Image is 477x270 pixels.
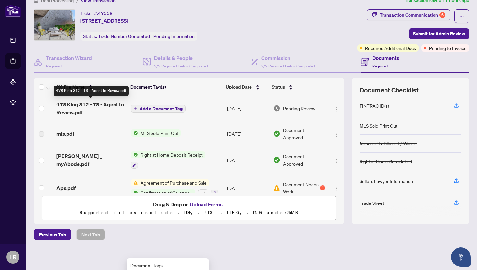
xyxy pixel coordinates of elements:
[273,130,280,137] img: Document Status
[42,196,336,220] span: Drag & Drop orUpload FormsSupported files include .PDF, .JPG, .JPEG, .PNG under25MB
[34,229,71,240] button: Previous Tab
[188,200,225,209] button: Upload Forms
[283,153,325,167] span: Document Approved
[131,179,218,197] button: Status IconAgreement of Purchase and SaleStatus IconConfirmation of Co-operation and Representati...
[334,132,339,137] img: Logo
[459,14,464,18] span: ellipsis
[128,78,224,96] th: Document Tag(s)
[46,54,92,62] h4: Transaction Wizard
[331,155,341,165] button: Logo
[54,78,128,96] th: (9) File Name
[153,200,225,209] span: Drag & Drop or
[134,107,137,110] span: plus
[131,129,138,137] img: Status Icon
[331,129,341,139] button: Logo
[9,252,17,262] span: LR
[154,54,208,62] h4: Details & People
[138,189,195,196] span: Confirmation of Co-operation and Representation—Buyer/Seller
[76,229,105,240] button: Next Tab
[409,28,469,39] button: Submit for Admin Review
[360,86,419,95] span: Document Checklist
[46,64,62,68] span: Required
[198,189,208,196] div: + 1
[80,9,113,17] div: Ticket #:
[360,122,397,129] div: MLS Sold Print Out
[334,186,339,191] img: Logo
[261,54,315,62] h4: Commission
[39,229,66,240] span: Previous Tab
[269,78,326,96] th: Status
[331,103,341,114] button: Logo
[225,95,271,121] td: [DATE]
[34,10,75,40] img: IMG-C12241629_1.jpg
[225,174,271,202] td: [DATE]
[360,102,389,109] div: FINTRAC ID(s)
[283,127,325,141] span: Document Approved
[138,179,209,186] span: Agreement of Purchase and Sale
[56,184,76,192] span: Aps.pdf
[439,12,445,18] div: 6
[372,54,399,62] h4: Documents
[334,107,339,112] img: Logo
[334,158,339,164] img: Logo
[56,83,85,91] span: (9) File Name
[360,158,412,165] div: Right at Home Schedule B
[131,151,205,169] button: Status IconRight at Home Deposit Receipt
[131,189,138,196] img: Status Icon
[5,5,21,17] img: logo
[273,105,280,112] img: Document Status
[130,262,205,269] div: Document Tags
[131,105,186,113] button: Add a Document Tag
[273,184,280,191] img: Document Status
[429,44,467,52] span: Pending to Invoice
[131,104,186,113] button: Add a Document Tag
[261,64,315,68] span: 2/2 Required Fields Completed
[80,17,128,25] span: [STREET_ADDRESS]
[56,152,126,168] span: [PERSON_NAME] _ myAbode.pdf
[46,209,332,216] p: Supported files include .PDF, .JPG, .JPEG, .PNG under 25 MB
[226,83,252,91] span: Upload Date
[54,86,129,96] div: 478 King 312 - TS - Agent to Review.pdf
[360,140,417,147] div: Notice of Fulfillment / Waiver
[223,78,269,96] th: Upload Date
[131,151,138,158] img: Status Icon
[138,129,181,137] span: MLS Sold Print Out
[56,130,74,138] span: mls.pdf
[140,106,183,111] span: Add a Document Tag
[98,10,113,16] span: 47558
[80,32,197,41] div: Status:
[372,64,388,68] span: Required
[225,121,271,146] td: [DATE]
[131,129,181,137] button: Status IconMLS Sold Print Out
[154,64,208,68] span: 3/3 Required Fields Completed
[131,179,138,186] img: Status Icon
[360,199,384,206] div: Trade Sheet
[331,183,341,193] button: Logo
[413,29,465,39] span: Submit for Admin Review
[98,33,195,39] span: Trade Number Generated - Pending Information
[380,10,445,20] div: Transaction Communication
[138,151,205,158] span: Right at Home Deposit Receipt
[367,9,450,20] button: Transaction Communication6
[365,44,416,52] span: Requires Additional Docs
[320,185,325,190] div: 1
[451,247,471,267] button: Open asap
[273,156,280,164] img: Document Status
[272,83,285,91] span: Status
[225,146,271,174] td: [DATE]
[360,178,413,185] div: Sellers Lawyer Information
[56,101,126,116] span: 478 King 312 - TS - Agent to Review.pdf
[283,181,319,195] span: Document Needs Work
[283,105,315,112] span: Pending Review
